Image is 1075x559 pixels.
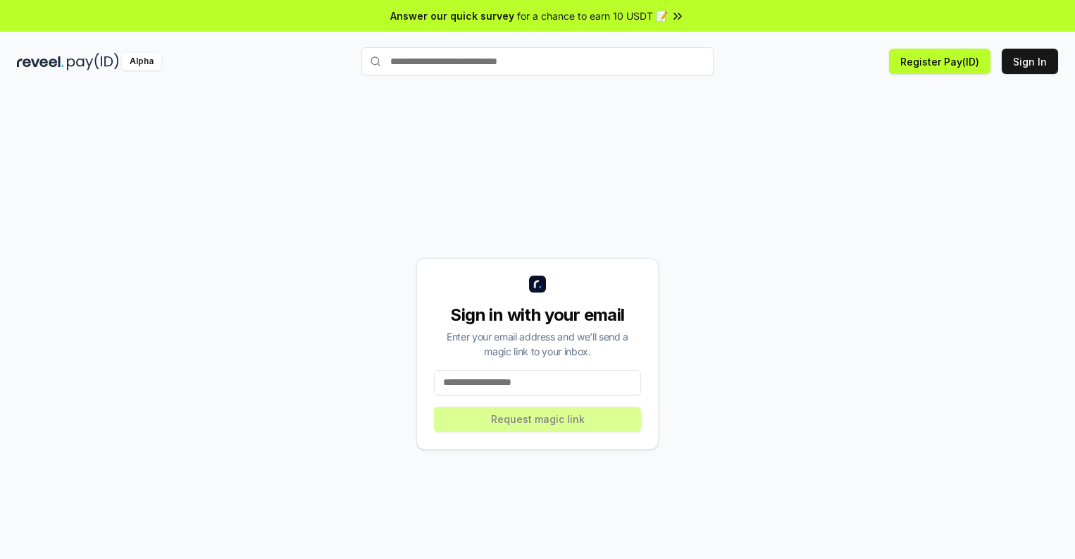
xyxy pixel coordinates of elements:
img: reveel_dark [17,53,64,70]
div: Alpha [122,53,161,70]
div: Enter your email address and we’ll send a magic link to your inbox. [434,329,641,359]
span: Answer our quick survey [390,8,514,23]
img: logo_small [529,276,546,293]
div: Sign in with your email [434,304,641,326]
span: for a chance to earn 10 USDT 📝 [517,8,668,23]
button: Sign In [1002,49,1058,74]
button: Register Pay(ID) [889,49,990,74]
img: pay_id [67,53,119,70]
